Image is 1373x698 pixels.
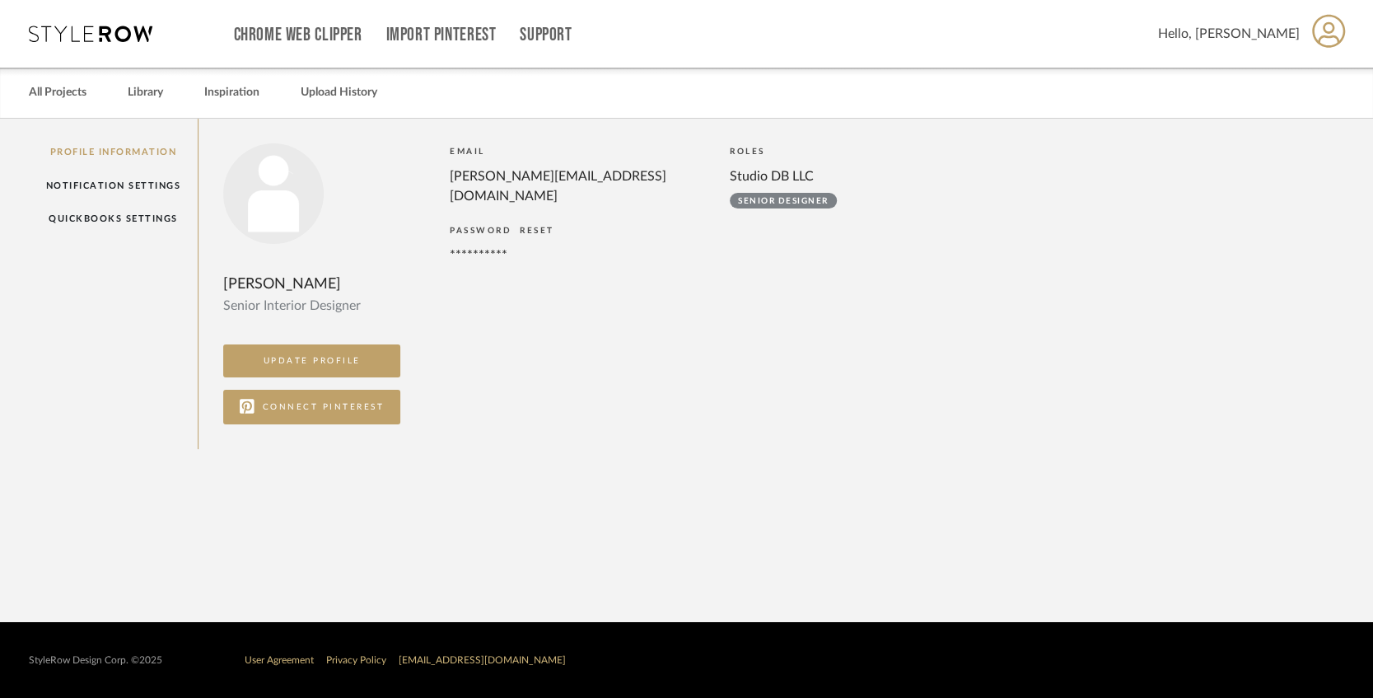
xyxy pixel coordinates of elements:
[29,202,198,236] a: QuickBooks Settings
[223,344,400,377] button: UPDATE PROFILE
[1158,24,1300,44] span: Hello, [PERSON_NAME]
[29,82,86,104] a: All Projects
[223,390,400,424] button: CONNECT PINTEREST
[128,82,163,104] a: Library
[29,169,198,203] a: Notification Settings
[29,654,162,667] div: StyleRow Design Corp. ©2025
[301,82,377,104] a: Upload History
[204,82,259,104] a: Inspiration
[326,655,386,665] a: Privacy Policy
[223,296,400,316] div: Senior Interior Designer
[234,28,362,42] a: Chrome Web Clipper
[450,223,713,239] div: PASSWORD
[520,28,572,42] a: Support
[245,655,314,665] a: User Agreement
[520,227,554,235] a: RESET
[450,143,713,160] div: EMAIL
[385,28,496,42] a: Import Pinterest
[399,655,566,665] a: [EMAIL_ADDRESS][DOMAIN_NAME]
[223,273,400,296] div: [PERSON_NAME]
[450,166,697,206] div: [PERSON_NAME][EMAIL_ADDRESS][DOMAIN_NAME]
[730,193,837,208] div: Senior Designer
[730,166,837,186] div: Studio DB LLC
[730,143,837,160] div: ROLES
